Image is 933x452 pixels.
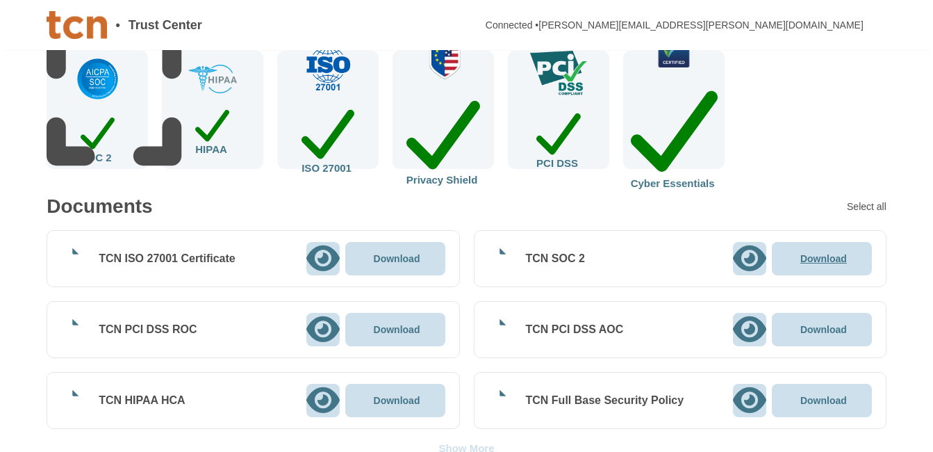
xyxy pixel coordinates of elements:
[115,19,119,31] span: •
[374,254,420,264] p: Download
[406,90,481,186] div: Privacy Shield
[195,105,230,155] div: HIPAA
[631,79,718,188] div: Cyber Essentials
[800,396,847,405] p: Download
[302,102,354,173] div: ISO 27001
[374,325,420,334] p: Download
[800,325,847,334] p: Download
[530,51,587,96] img: check
[486,20,864,30] div: Connected • [PERSON_NAME][EMAIL_ADDRESS][PERSON_NAME][DOMAIN_NAME]
[188,65,237,94] img: check
[374,396,420,405] p: Download
[411,34,477,79] img: check
[526,323,624,337] div: TCN PCI DSS AOC
[99,394,185,407] div: TCN HIPAA HCA
[304,46,352,91] img: check
[526,252,585,266] div: TCN SOC 2
[99,323,197,337] div: TCN PCI DSS ROC
[99,252,236,266] div: TCN ISO 27001 Certificate
[47,11,107,39] img: Company Banner
[536,107,581,168] div: PCI DSS
[129,19,202,31] span: Trust Center
[526,394,684,407] div: TCN Full Base Security Policy
[47,197,152,216] div: Documents
[800,254,847,264] p: Download
[847,202,886,211] div: Select all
